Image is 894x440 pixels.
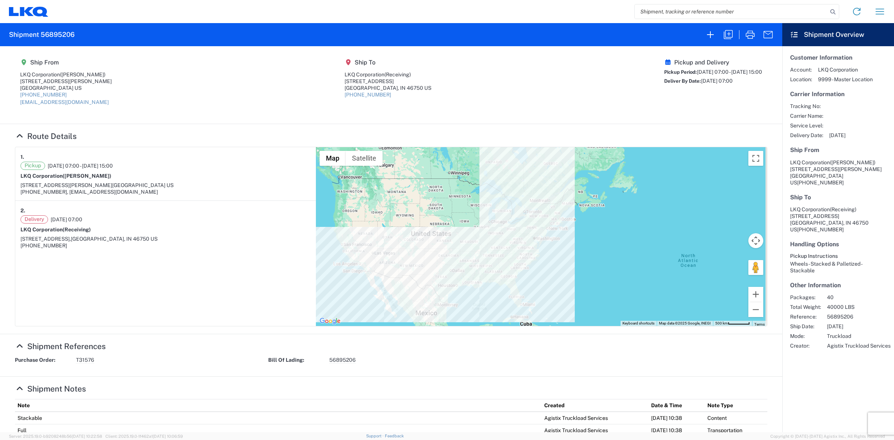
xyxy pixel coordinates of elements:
span: Delivery Date: [790,132,823,139]
span: ([PERSON_NAME]) [63,173,111,179]
span: [DATE] 10:06:59 [153,434,183,439]
span: [DATE] 07:00 - [DATE] 15:00 [48,162,113,169]
span: Deliver By Date: [664,78,701,84]
button: Show street map [320,151,346,166]
div: [PHONE_NUMBER] [20,242,311,249]
span: Truckload [827,333,891,339]
span: [DATE] 07:00 [51,216,82,223]
span: Account: [790,66,812,73]
strong: LKQ Corporation [20,173,111,179]
td: Agistix Truckload Services [542,424,649,436]
span: 56895206 [329,357,356,364]
h2: Shipment 56895206 [9,30,74,39]
button: Map camera controls [748,233,763,248]
span: Packages: [790,294,821,301]
span: LKQ Corporation [STREET_ADDRESS] [790,206,856,219]
span: [STREET_ADDRESS][PERSON_NAME] [20,182,112,188]
span: [PHONE_NUMBER] [797,227,844,232]
div: [GEOGRAPHIC_DATA], IN 46750 US [345,85,431,91]
button: Keyboard shortcuts [622,321,654,326]
td: Transportation [705,424,767,436]
span: (Receiving) [63,227,91,232]
span: 40000 LBS [827,304,891,310]
a: [EMAIL_ADDRESS][DOMAIN_NAME] [20,99,109,105]
span: Carrier Name: [790,113,823,119]
td: [DATE] 10:38 [649,412,705,424]
div: Wheels - Stacked & Palletized - Stackable [790,260,886,274]
div: [STREET_ADDRESS][PERSON_NAME] [20,78,112,85]
input: Shipment, tracking or reference number [635,4,828,19]
span: [DATE] 10:22:58 [72,434,102,439]
a: Terms [754,322,765,326]
span: Tracking No: [790,103,823,110]
span: [PHONE_NUMBER] [797,180,844,186]
span: LKQ Corporation [818,66,873,73]
span: [DATE] [829,132,846,139]
h5: Ship To [345,59,431,66]
span: Delivery [20,215,48,224]
span: Location: [790,76,812,83]
div: LKQ Corporation [20,71,112,78]
a: Support [366,434,385,438]
span: 9999 - Master Location [818,76,873,83]
span: T31576 [76,357,94,364]
span: (Receiving) [830,206,856,212]
span: ([PERSON_NAME]) [830,159,875,165]
button: Toggle fullscreen view [748,151,763,166]
h5: Pickup and Delivery [664,59,762,66]
div: [GEOGRAPHIC_DATA] US [20,85,112,91]
span: Agistix Truckload Services [827,342,891,349]
address: [GEOGRAPHIC_DATA], IN 46750 US [790,206,886,233]
h5: Ship From [790,146,886,153]
div: LKQ Corporation [345,71,431,78]
span: Server: 2025.19.0-b9208248b56 [9,434,102,439]
h5: Handling Options [790,241,886,248]
a: Feedback [385,434,404,438]
strong: Purchase Order: [15,357,71,364]
button: Show satellite imagery [346,151,383,166]
span: [STREET_ADDRESS], [20,236,71,242]
td: Agistix Truckload Services [542,412,649,424]
h6: Pickup Instructions [790,253,886,259]
button: Drag Pegman onto the map to open Street View [748,260,763,275]
th: Created [542,399,649,412]
div: [PHONE_NUMBER], [EMAIL_ADDRESS][DOMAIN_NAME] [20,189,311,195]
span: 40 [827,294,891,301]
span: Reference: [790,313,821,320]
span: Mode: [790,333,821,339]
h5: Other Information [790,282,886,289]
strong: Bill Of Lading: [268,357,324,364]
span: Pickup Period: [664,69,697,75]
span: Ship Date: [790,323,821,330]
td: Full [15,424,542,436]
th: Note [15,399,542,412]
span: [GEOGRAPHIC_DATA] US [112,182,174,188]
span: [DATE] 07:00 - [DATE] 15:00 [697,69,762,75]
h5: Customer Information [790,54,886,61]
span: [DATE] [827,323,891,330]
button: Zoom out [748,302,763,317]
address: [GEOGRAPHIC_DATA] US [790,159,886,186]
h5: Ship From [20,59,112,66]
a: [PHONE_NUMBER] [20,92,67,98]
span: LKQ Corporation [790,159,830,165]
span: Client: 2025.19.0-1f462a1 [105,434,183,439]
button: Zoom in [748,287,763,302]
span: Map data ©2025 Google, INEGI [659,321,711,325]
a: Hide Details [15,342,106,351]
div: [STREET_ADDRESS] [345,78,431,85]
td: Content [705,412,767,424]
span: Total Weight: [790,304,821,310]
span: [GEOGRAPHIC_DATA], IN 46750 US [71,236,158,242]
span: Creator: [790,342,821,349]
td: [DATE] 10:38 [649,424,705,436]
span: (Receiving) [384,72,411,77]
button: Map Scale: 500 km per 55 pixels [713,321,752,326]
span: 500 km [715,321,728,325]
header: Shipment Overview [782,23,894,46]
h5: Ship To [790,194,886,201]
span: Service Level: [790,122,823,129]
span: [DATE] 07:00 [701,78,733,84]
td: Stackable [15,412,542,424]
span: Copyright © [DATE]-[DATE] Agistix Inc., All Rights Reserved [770,433,885,440]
